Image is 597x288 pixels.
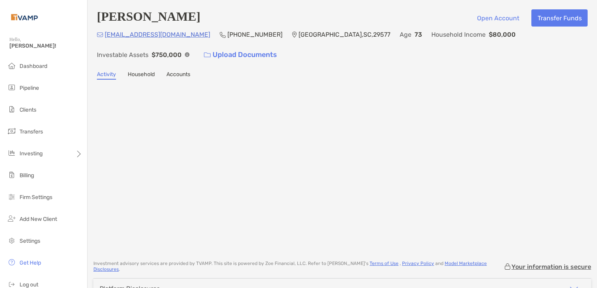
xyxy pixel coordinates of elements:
[7,236,16,245] img: settings icon
[400,30,411,39] p: Age
[93,261,504,272] p: Investment advisory services are provided by TVAMP . This site is powered by Zoe Financial, LLC. ...
[185,52,189,57] img: Info Icon
[128,71,155,80] a: Household
[97,71,116,80] a: Activity
[7,105,16,114] img: clients icon
[7,258,16,267] img: get-help icon
[20,216,57,222] span: Add New Client
[9,3,39,31] img: Zoe Logo
[431,30,486,39] p: Household Income
[20,194,52,201] span: Firm Settings
[511,263,591,270] p: Your information is secure
[7,192,16,201] img: firm-settings icon
[20,85,39,91] span: Pipeline
[20,260,41,266] span: Get Help
[415,30,422,39] p: 73
[93,261,487,272] a: Model Marketplace Disclosures
[7,126,16,136] img: transfers icon
[220,32,226,38] img: Phone Icon
[20,63,47,69] span: Dashboard
[292,32,297,38] img: Location Icon
[105,30,210,39] p: [EMAIL_ADDRESS][DOMAIN_NAME]
[7,83,16,92] img: pipeline icon
[7,148,16,158] img: investing icon
[204,52,211,58] img: button icon
[7,170,16,180] img: billing icon
[166,71,190,80] a: Accounts
[97,32,103,37] img: Email Icon
[97,9,200,27] h4: [PERSON_NAME]
[402,261,434,266] a: Privacy Policy
[152,50,182,60] p: $750,000
[20,150,43,157] span: Investing
[20,107,36,113] span: Clients
[7,214,16,223] img: add_new_client icon
[20,238,40,244] span: Settings
[20,128,43,135] span: Transfers
[471,9,525,27] button: Open Account
[227,30,282,39] p: [PHONE_NUMBER]
[9,43,82,49] span: [PERSON_NAME]!
[97,50,148,60] p: Investable Assets
[531,9,588,27] button: Transfer Funds
[370,261,399,266] a: Terms of Use
[20,281,38,288] span: Log out
[20,172,34,179] span: Billing
[489,30,516,39] p: $80,000
[7,61,16,70] img: dashboard icon
[298,30,390,39] p: [GEOGRAPHIC_DATA] , SC , 29577
[199,46,282,63] a: Upload Documents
